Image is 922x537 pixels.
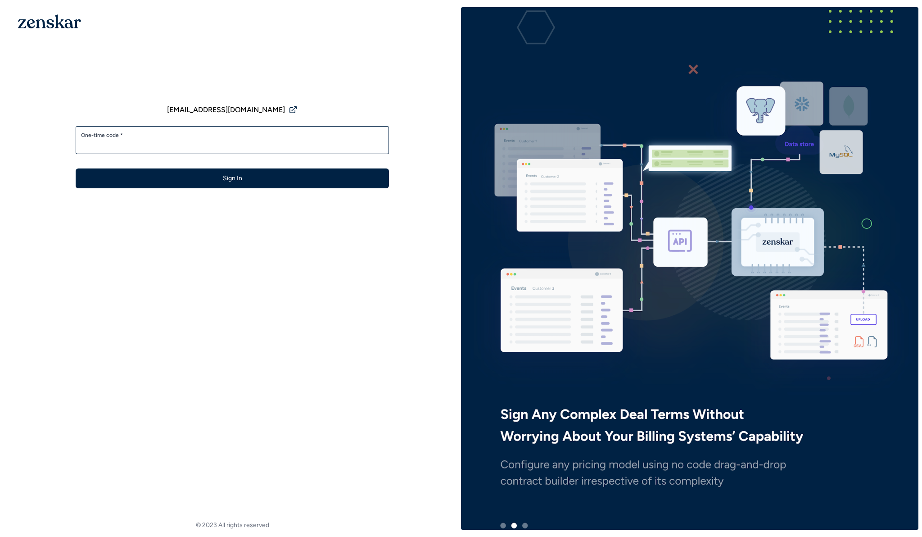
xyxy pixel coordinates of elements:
[81,132,384,139] label: One-time code *
[76,168,389,188] button: Sign In
[18,14,81,28] img: 1OGAJ2xQqyY4LXKgY66KYq0eOWRCkrZdAb3gUhuVAqdWPZE9SRJmCz+oDMSn4zDLXe31Ii730ItAGKgCKgCCgCikA4Av8PJUP...
[4,521,461,530] footer: © 2023 All rights reserved
[167,105,285,115] span: [EMAIL_ADDRESS][DOMAIN_NAME]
